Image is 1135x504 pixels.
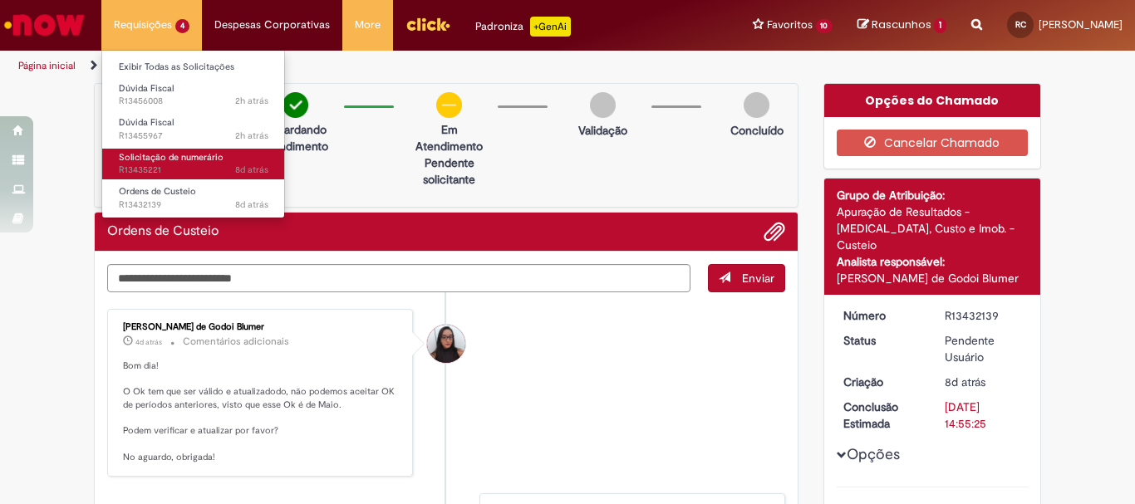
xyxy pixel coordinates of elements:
[427,325,465,363] div: Maisa Franco De Godoi Blumer
[945,374,985,389] time: 20/08/2025 11:59:19
[235,198,268,211] time: 20/08/2025 11:59:20
[857,17,946,33] a: Rascunhos
[102,149,285,179] a: Aberto R13435221 : Solicitação de numerário
[12,51,744,81] ul: Trilhas de página
[123,360,400,464] p: Bom dia! O Ok tem que ser válido e atualizadodo, não podemos aceitar OK de períodos anteriores, v...
[255,121,336,154] p: Aguardando atendimento
[872,17,931,32] span: Rascunhos
[730,122,784,139] p: Concluído
[119,82,174,95] span: Dúvida Fiscal
[355,17,381,33] span: More
[831,332,933,349] dt: Status
[183,335,289,349] small: Comentários adicionais
[119,95,268,108] span: R13456008
[409,154,489,188] p: Pendente solicitante
[742,271,774,286] span: Enviar
[945,307,1022,324] div: R13432139
[102,183,285,213] a: Aberto R13432139 : Ordens de Custeio
[135,337,162,347] span: 4d atrás
[409,121,489,154] p: Em Atendimento
[945,374,985,389] span: 8d atrás
[934,18,946,33] span: 1
[1039,17,1123,32] span: [PERSON_NAME]
[123,322,400,332] div: [PERSON_NAME] de Godoi Blumer
[831,307,933,324] dt: Número
[107,264,690,292] textarea: Digite sua mensagem aqui...
[1015,19,1026,30] span: RC
[119,164,268,177] span: R13435221
[767,17,813,33] span: Favoritos
[744,92,769,118] img: img-circle-grey.png
[530,17,571,37] p: +GenAi
[235,198,268,211] span: 8d atrás
[107,224,219,239] h2: Ordens de Custeio Histórico de tíquete
[114,17,172,33] span: Requisições
[475,17,571,37] div: Padroniza
[945,374,1022,390] div: 20/08/2025 11:59:19
[837,270,1029,286] div: [PERSON_NAME] de Godoi Blumer
[2,8,87,42] img: ServiceNow
[235,164,268,176] time: 21/08/2025 10:11:28
[945,332,1022,365] div: Pendente Usuário
[945,399,1022,432] div: [DATE] 14:55:25
[102,114,285,144] a: Aberto R13455967 : Dúvida Fiscal
[831,399,933,432] dt: Conclusão Estimada
[235,164,268,176] span: 8d atrás
[214,17,330,33] span: Despesas Corporativas
[18,59,76,72] a: Página inicial
[119,151,224,164] span: Solicitação de numerário
[175,19,189,33] span: 4
[837,130,1029,156] button: Cancelar Chamado
[235,95,268,107] span: 2h atrás
[102,58,285,76] a: Exibir Todas as Solicitações
[102,80,285,110] a: Aberto R13456008 : Dúvida Fiscal
[119,130,268,143] span: R13455967
[235,130,268,142] span: 2h atrás
[590,92,616,118] img: img-circle-grey.png
[578,122,627,139] p: Validação
[135,337,162,347] time: 25/08/2025 08:24:44
[837,187,1029,203] div: Grupo de Atribuição:
[119,116,174,129] span: Dúvida Fiscal
[283,92,308,118] img: check-circle-green.png
[708,264,785,292] button: Enviar
[436,92,462,118] img: circle-minus.png
[101,50,285,218] ul: Requisições
[405,12,450,37] img: click_logo_yellow_360x200.png
[831,374,933,390] dt: Criação
[816,19,833,33] span: 10
[119,185,196,198] span: Ordens de Custeio
[764,221,785,242] button: Adicionar anexos
[837,203,1029,253] div: Apuração de Resultados - [MEDICAL_DATA], Custo e Imob. - Custeio
[837,253,1029,270] div: Analista responsável:
[824,84,1041,117] div: Opções do Chamado
[119,198,268,212] span: R13432139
